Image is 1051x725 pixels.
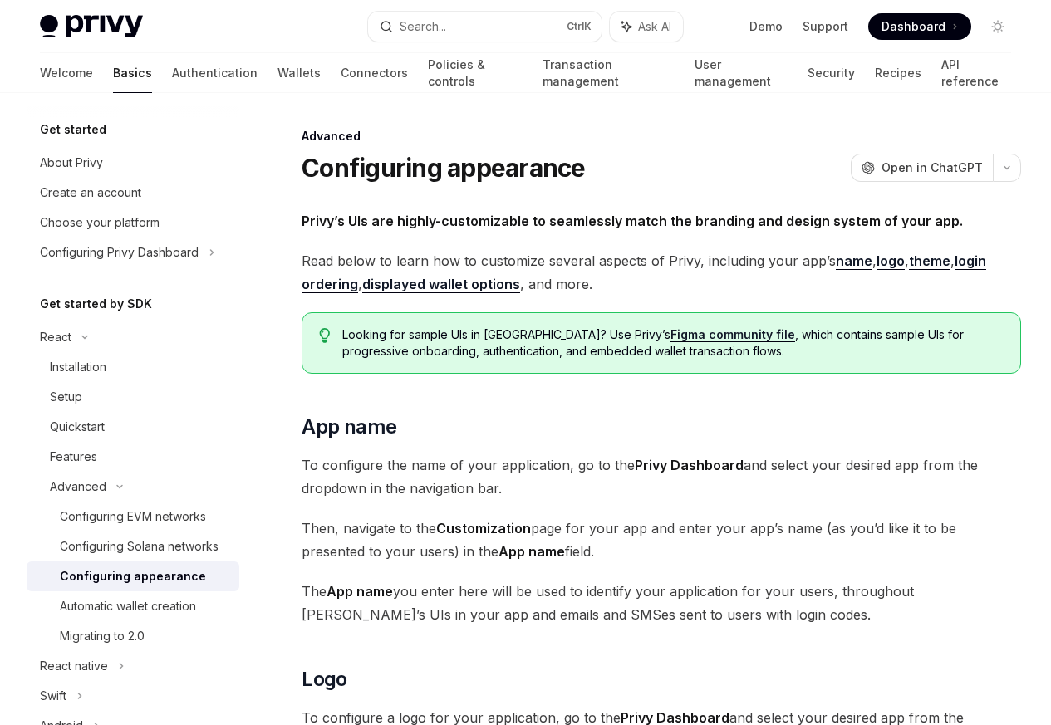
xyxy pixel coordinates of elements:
a: theme [909,252,950,270]
a: Figma community file [670,327,795,342]
a: Demo [749,18,783,35]
div: Installation [50,357,106,377]
a: Support [803,18,848,35]
span: Read below to learn how to customize several aspects of Privy, including your app’s , , , , , and... [302,249,1021,296]
img: light logo [40,15,143,38]
a: Create an account [27,178,239,208]
div: Search... [400,17,446,37]
a: Migrating to 2.0 [27,621,239,651]
span: The you enter here will be used to identify your application for your users, throughout [PERSON_N... [302,580,1021,626]
a: logo [877,252,905,270]
a: Features [27,442,239,472]
div: Quickstart [50,417,105,437]
strong: Privy’s UIs are highly-customizable to seamlessly match the branding and design system of your app. [302,213,963,229]
strong: App name [498,543,565,560]
div: Create an account [40,183,141,203]
span: Then, navigate to the page for your app and enter your app’s name (as you’d like it to be present... [302,517,1021,563]
a: Automatic wallet creation [27,591,239,621]
div: Setup [50,387,82,407]
span: Looking for sample UIs in [GEOGRAPHIC_DATA]? Use Privy’s , which contains sample UIs for progress... [342,326,1004,360]
span: Ctrl K [567,20,592,33]
h1: Configuring appearance [302,153,586,183]
span: Logo [302,666,347,693]
h5: Get started by SDK [40,294,152,314]
a: Connectors [341,53,408,93]
span: Open in ChatGPT [882,159,983,176]
a: Recipes [875,53,921,93]
div: Migrating to 2.0 [60,626,145,646]
div: Features [50,447,97,467]
a: Welcome [40,53,93,93]
strong: App name [327,583,393,600]
div: React [40,327,71,347]
div: Configuring Privy Dashboard [40,242,199,262]
a: Configuring Solana networks [27,532,239,561]
a: Security [808,53,855,93]
div: Automatic wallet creation [60,596,196,616]
div: Advanced [50,477,106,497]
button: Ask AI [610,12,683,42]
a: About Privy [27,148,239,178]
span: Dashboard [882,18,945,35]
div: Advanced [302,128,1021,145]
a: API reference [941,53,1011,93]
div: Configuring Solana networks [60,536,219,556]
div: React native [40,656,108,676]
div: Configuring appearance [60,566,206,586]
button: Open in ChatGPT [851,154,993,182]
a: Policies & controls [428,53,523,93]
div: About Privy [40,153,103,173]
span: Ask AI [638,18,671,35]
strong: Privy Dashboard [635,457,744,473]
a: Configuring appearance [27,561,239,591]
div: Choose your platform [40,213,160,233]
a: User management [695,53,788,93]
a: Installation [27,352,239,382]
a: name [836,252,872,270]
a: Quickstart [27,412,239,442]
h5: Get started [40,120,106,140]
a: Dashboard [868,13,971,40]
a: Transaction management [543,53,674,93]
span: To configure the name of your application, go to the and select your desired app from the dropdow... [302,453,1021,500]
svg: Tip [319,328,331,343]
a: Wallets [277,53,321,93]
button: Search...CtrlK [368,12,602,42]
a: displayed wallet options [362,276,520,293]
a: Authentication [172,53,258,93]
a: Basics [113,53,152,93]
div: Swift [40,686,66,706]
a: Configuring EVM networks [27,502,239,532]
span: App name [302,414,396,440]
a: Choose your platform [27,208,239,238]
strong: Customization [436,520,531,536]
button: Toggle dark mode [985,13,1011,40]
a: Setup [27,382,239,412]
div: Configuring EVM networks [60,507,206,527]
